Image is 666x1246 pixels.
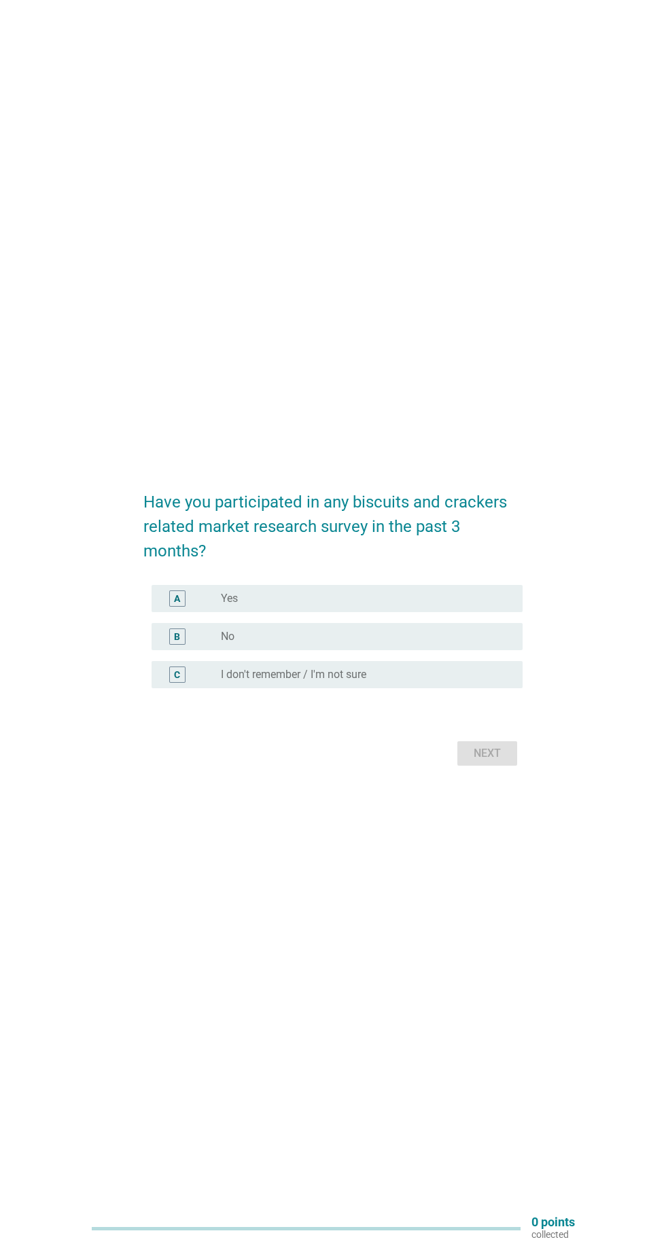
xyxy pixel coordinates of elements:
[174,668,180,682] div: C
[174,630,180,644] div: B
[143,476,522,563] h2: Have you participated in any biscuits and crackers related market research survey in the past 3 m...
[174,592,180,606] div: A
[531,1216,575,1228] p: 0 points
[221,668,366,681] label: I don't remember / I'm not sure
[221,592,238,605] label: Yes
[531,1228,575,1241] p: collected
[221,630,234,643] label: No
